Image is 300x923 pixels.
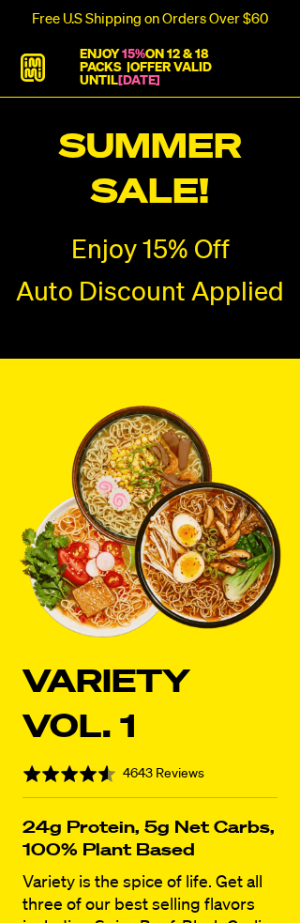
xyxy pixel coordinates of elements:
strong: OFFER VALID UNTIL [80,61,212,87]
img: variety_pack_vol_1.png [19,406,281,638]
strong: [DATE] [118,74,160,87]
p: Enjoy 15% Off [71,235,230,268]
span: 4643 Reviews [123,767,204,780]
span: Auto Discount Applied [16,280,284,306]
p: Free U.S Shipping on Orders Over $60 [32,11,268,27]
p: 24g Protein, 5g Net Carbs, 100% Plant Based [22,817,277,862]
span: 15% [122,48,145,61]
strong: ENJOY [80,48,119,61]
p: ON 12 & 18 PACKS | [80,48,281,87]
img: immi-logo.svg [19,54,47,82]
p: Variety Vol. 1 [22,660,277,750]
